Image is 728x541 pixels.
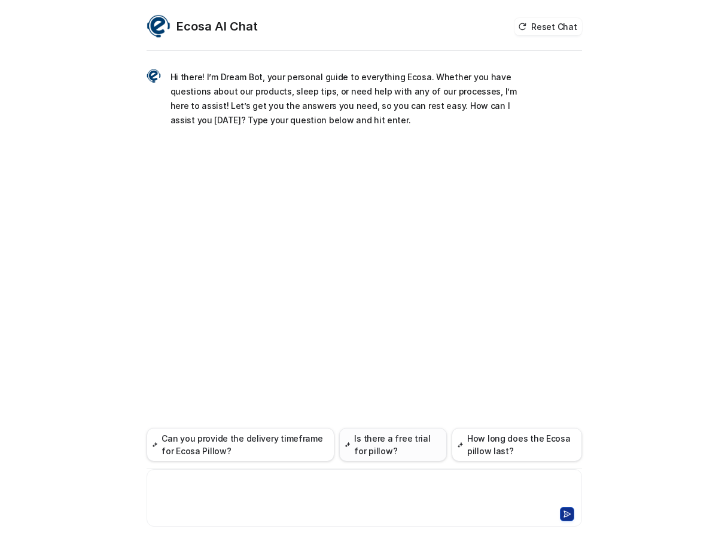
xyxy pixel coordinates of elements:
[147,14,170,38] img: Widget
[147,428,334,461] button: Can you provide the delivery timeframe for Ecosa Pillow?
[147,69,161,83] img: Widget
[170,70,520,127] p: Hi there! I’m Dream Bot, your personal guide to everything Ecosa. Whether you have questions abou...
[339,428,447,461] button: Is there a free trial for pillow?
[514,18,581,35] button: Reset Chat
[176,18,258,35] h2: Ecosa AI Chat
[452,428,581,461] button: How long does the Ecosa pillow last?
